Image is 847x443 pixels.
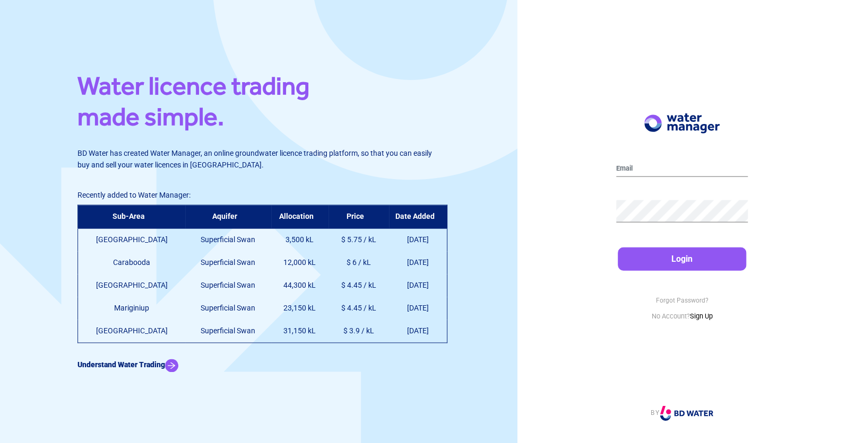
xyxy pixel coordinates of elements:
th: Sub-Area [78,205,186,228]
td: Superficial Swan [185,228,271,252]
td: Carabooda [78,252,186,274]
th: Aquifer [185,205,271,228]
span: Recently added to Water Manager: [77,191,191,200]
td: Superficial Swan [185,320,271,343]
p: BD Water has created Water Manager, an online groundwater licence trading platform, so that you c... [77,148,439,171]
td: Superficial Swan [185,274,271,297]
td: 23,150 kL [271,297,329,320]
td: [DATE] [389,252,447,274]
h1: Water licence trading made simple. [77,70,439,137]
td: $ 4.45 / kL [329,274,389,297]
td: 12,000 kL [271,252,329,274]
td: 44,300 kL [271,274,329,297]
a: Understand Water Trading [77,361,178,369]
td: 3,500 kL [271,228,329,252]
th: Price [329,205,389,228]
img: Logo [660,406,713,421]
th: Allocation [271,205,329,228]
td: [DATE] [389,228,447,252]
td: [GEOGRAPHIC_DATA] [78,228,186,252]
b: Understand Water Trading [77,361,165,369]
a: Sign Up [690,312,713,320]
td: $ 6 / kL [329,252,389,274]
th: Date Added [389,205,447,228]
td: [DATE] [389,274,447,297]
a: BY [651,409,713,417]
td: Superficial Swan [185,252,271,274]
td: $ 4.45 / kL [329,297,389,320]
img: Logo [644,113,720,134]
td: [GEOGRAPHIC_DATA] [78,274,186,297]
p: No Account? [616,311,748,321]
td: [DATE] [389,297,447,320]
td: $ 3.9 / kL [329,320,389,343]
a: Forgot Password? [656,296,708,304]
td: Superficial Swan [185,297,271,320]
td: [GEOGRAPHIC_DATA] [78,320,186,343]
button: Login [618,247,747,270]
td: 31,150 kL [271,320,329,343]
td: [DATE] [389,320,447,343]
td: Mariginiup [78,297,186,320]
input: Email [616,160,748,177]
td: $ 5.75 / kL [329,228,389,252]
img: Arrow Icon [165,359,178,373]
